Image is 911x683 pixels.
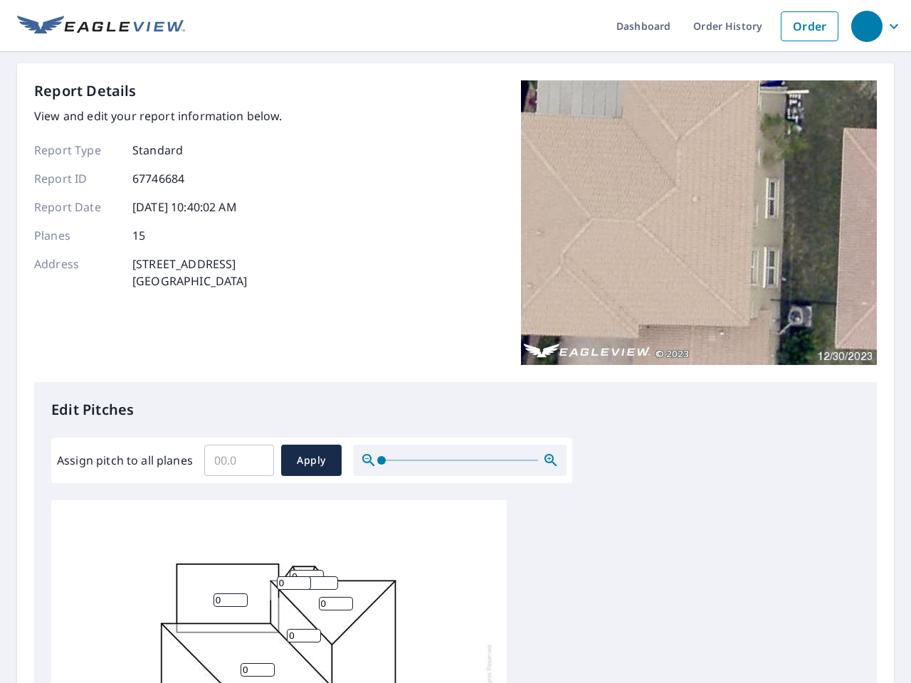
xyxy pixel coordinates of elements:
label: Assign pitch to all planes [57,452,193,469]
p: Report Date [34,198,120,216]
p: Address [34,255,120,290]
p: [DATE] 10:40:02 AM [132,198,237,216]
img: EV Logo [17,16,185,37]
p: 15 [132,227,145,244]
span: Apply [293,452,330,470]
p: Edit Pitches [51,399,860,420]
p: Standard [132,142,183,159]
p: Report ID [34,170,120,187]
p: [STREET_ADDRESS] [GEOGRAPHIC_DATA] [132,255,248,290]
p: View and edit your report information below. [34,107,283,125]
button: Apply [281,445,342,476]
input: 00.0 [204,440,274,480]
p: Planes [34,227,120,244]
img: Top image [521,80,877,365]
p: 67746684 [132,170,184,187]
p: Report Type [34,142,120,159]
p: Report Details [34,80,137,102]
a: Order [781,11,838,41]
